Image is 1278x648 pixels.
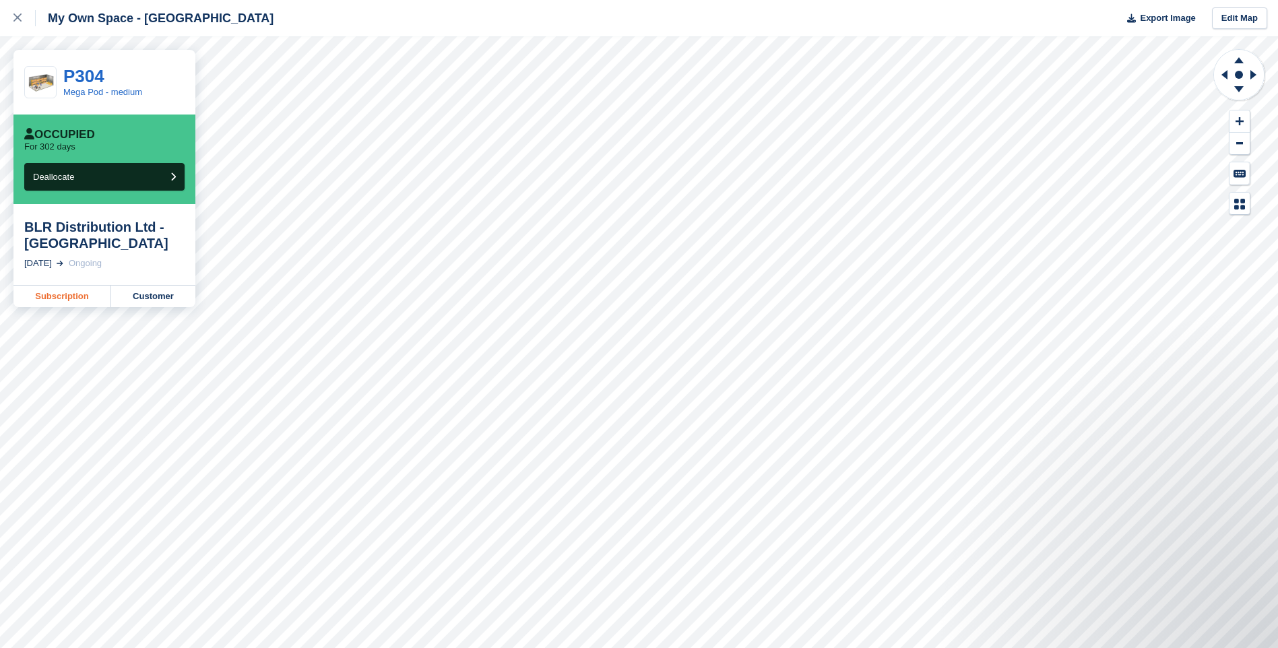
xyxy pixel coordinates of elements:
[1229,162,1250,185] button: Keyboard Shortcuts
[13,286,111,307] a: Subscription
[33,172,74,182] span: Deallocate
[1140,11,1195,25] span: Export Image
[24,163,185,191] button: Deallocate
[24,141,75,152] p: For 302 days
[1229,193,1250,215] button: Map Legend
[63,66,104,86] a: P304
[24,257,52,270] div: [DATE]
[24,219,185,251] div: BLR Distribution Ltd - [GEOGRAPHIC_DATA]
[25,67,56,98] img: large%20storage.png
[36,10,274,26] div: My Own Space - [GEOGRAPHIC_DATA]
[57,261,63,266] img: arrow-right-light-icn-cde0832a797a2874e46488d9cf13f60e5c3a73dbe684e267c42b8395dfbc2abf.svg
[69,257,102,270] div: Ongoing
[1212,7,1267,30] a: Edit Map
[111,286,195,307] a: Customer
[24,128,95,141] div: Occupied
[1229,133,1250,155] button: Zoom Out
[1229,110,1250,133] button: Zoom In
[1119,7,1196,30] button: Export Image
[63,87,142,97] a: Mega Pod - medium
